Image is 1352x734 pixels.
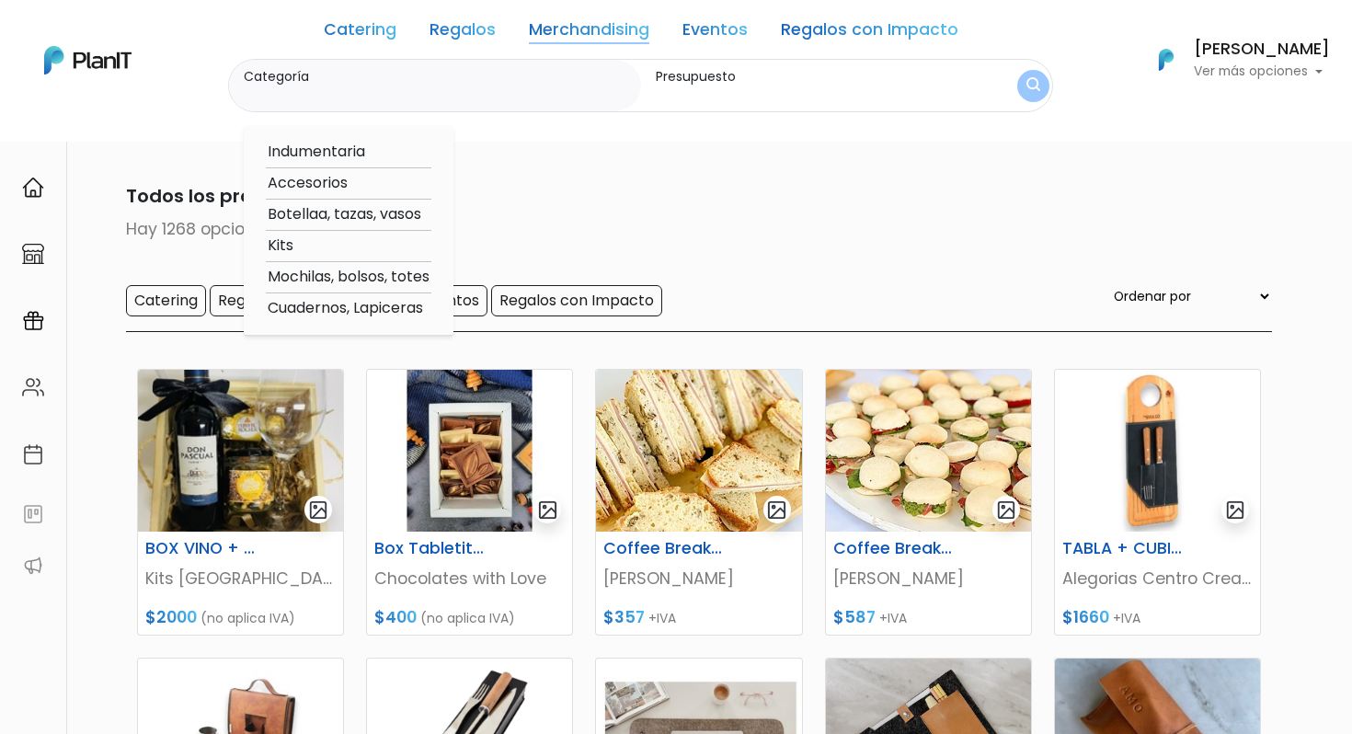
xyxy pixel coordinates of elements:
[22,310,44,332] img: campaigns-02234683943229c281be62815700db0a1741e53638e28bf9629b52c665b00959.svg
[592,539,734,558] h6: Coffee Break 2
[22,555,44,577] img: partners-52edf745621dab592f3b2c58e3bca9d71375a7ef29c3b500c9f145b62cc070d4.svg
[145,567,336,591] p: Kits [GEOGRAPHIC_DATA]
[266,235,431,258] option: Kits
[308,499,329,521] img: gallery-light
[44,46,132,75] img: PlanIt Logo
[363,539,505,558] h6: Box Tabletitas decoradas
[430,22,496,44] a: Regalos
[420,609,515,627] span: (no aplica IVA)
[145,606,197,628] span: $2000
[266,141,431,164] option: Indumentaria
[603,567,794,591] p: [PERSON_NAME]
[656,67,963,86] label: Presupuesto
[266,297,431,320] option: Cuadernos, Lapiceras
[80,217,1272,241] p: Hay 1268 opciones
[1135,36,1330,84] button: PlanIt Logo [PERSON_NAME] Ver más opciones
[648,609,676,627] span: +IVA
[266,266,431,289] option: Mochilas, bolsos, totes
[1051,539,1193,558] h6: TABLA + CUBIERTOS
[134,539,276,558] h6: BOX VINO + GLOBO
[537,499,558,521] img: gallery-light
[822,539,964,558] h6: Coffee Break 3
[22,177,44,199] img: home-e721727adea9d79c4d83392d1f703f7f8bce08238fde08b1acbfd93340b81755.svg
[374,567,565,591] p: Chocolates with Love
[1055,370,1260,532] img: thumb_image__copia___copia_-Photoroom__41_.jpg
[1062,606,1109,628] span: $1660
[603,606,645,628] span: $357
[491,285,662,316] input: Regalos con Impacto
[1146,40,1186,80] img: PlanIt Logo
[22,443,44,465] img: calendar-87d922413cdce8b2cf7b7f5f62616a5cf9e4887200fb71536465627b3292af00.svg
[367,370,572,532] img: thumb_2000___2000-Photoroom_-_2024-09-23T150241.972.jpg
[996,499,1017,521] img: gallery-light
[80,182,1272,210] p: Todos los productos :
[126,285,206,316] input: Catering
[1194,41,1330,58] h6: [PERSON_NAME]
[244,67,634,86] label: Categoría
[266,172,431,195] option: Accesorios
[1026,77,1040,95] img: search_button-432b6d5273f82d61273b3651a40e1bd1b912527efae98b1b7a1b2c0702e16a8d.svg
[529,22,649,44] a: Merchandising
[682,22,748,44] a: Eventos
[201,609,295,627] span: (no aplica IVA)
[781,22,958,44] a: Regalos con Impacto
[22,376,44,398] img: people-662611757002400ad9ed0e3c099ab2801c6687ba6c219adb57efc949bc21e19d.svg
[1225,499,1246,521] img: gallery-light
[137,369,344,636] a: gallery-light BOX VINO + GLOBO Kits [GEOGRAPHIC_DATA] $2000 (no aplica IVA)
[22,243,44,265] img: marketplace-4ceaa7011d94191e9ded77b95e3339b90024bf715f7c57f8cf31f2d8c509eaba.svg
[1113,609,1140,627] span: +IVA
[833,606,876,628] span: $587
[374,606,417,628] span: $400
[833,567,1024,591] p: [PERSON_NAME]
[766,499,787,521] img: gallery-light
[22,503,44,525] img: feedback-78b5a0c8f98aac82b08bfc38622c3050aee476f2c9584af64705fc4e61158814.svg
[95,17,265,53] div: ¿Necesitás ayuda?
[825,369,1032,636] a: gallery-light Coffee Break 3 [PERSON_NAME] $587 +IVA
[366,369,573,636] a: gallery-light Box Tabletitas decoradas Chocolates with Love $400 (no aplica IVA)
[1194,65,1330,78] p: Ver más opciones
[595,369,802,636] a: gallery-light Coffee Break 2 [PERSON_NAME] $357 +IVA
[826,370,1031,532] img: thumb_PHOTO-2021-09-21-17-07-51portada.jpg
[138,370,343,532] img: thumb_A66A2285-7467-4D08-89A6-6D03816AF6F6.jpeg
[1054,369,1261,636] a: gallery-light TABLA + CUBIERTOS Alegorias Centro Creativo $1660 +IVA
[324,22,396,44] a: Catering
[266,203,431,226] option: Botellaa, tazas, vasos
[596,370,801,532] img: thumb_PHOTO-2021-09-21-17-07-49portada.jpg
[879,609,907,627] span: +IVA
[210,285,283,316] input: Regalos
[1062,567,1253,591] p: Alegorias Centro Creativo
